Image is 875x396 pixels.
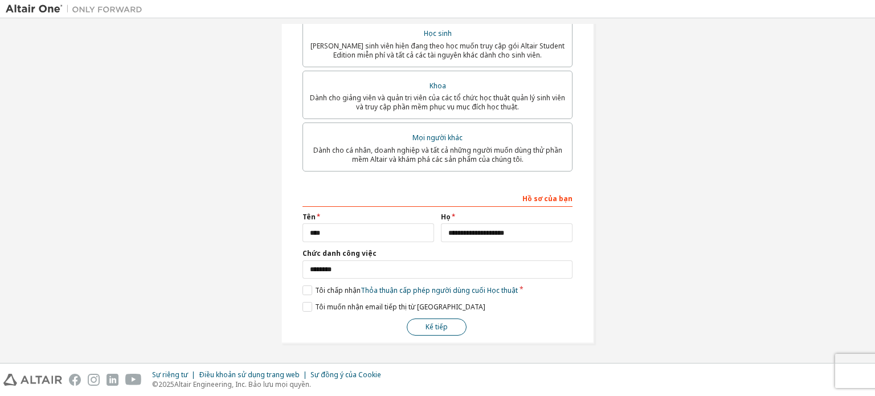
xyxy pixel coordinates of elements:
font: Điều khoản sử dụng trang web [199,370,300,379]
font: Sự riêng tư [152,370,188,379]
font: [PERSON_NAME] sinh viên hiện đang theo học muốn truy cập gói Altair Student Edition miễn phí và t... [310,41,565,60]
font: Họ [441,212,451,222]
img: instagram.svg [88,374,100,386]
font: Dành cho cá nhân, doanh nghiệp và tất cả những người muốn dùng thử phần mềm Altair và khám phá cá... [313,145,562,164]
font: Tôi muốn nhận email tiếp thị từ [GEOGRAPHIC_DATA] [315,302,485,312]
font: Chức danh công việc [302,248,377,258]
font: Mọi người khác [412,133,463,142]
font: Học thuật [487,285,518,295]
img: altair_logo.svg [3,374,62,386]
img: youtube.svg [125,374,142,386]
font: Thỏa thuận cấp phép người dùng cuối [361,285,485,295]
font: Khoa [430,81,446,91]
font: Dành cho giảng viên và quản trị viên của các tổ chức học thuật quản lý sinh viên và truy cập phần... [310,93,565,112]
font: © [152,379,158,389]
button: Kế tiếp [407,319,467,336]
font: Hồ sơ của bạn [522,194,573,203]
font: Kế tiếp [426,322,448,332]
font: Altair Engineering, Inc. Bảo lưu mọi quyền. [174,379,311,389]
font: Tên [302,212,316,222]
font: Học sinh [424,28,452,38]
font: Sự đồng ý của Cookie [310,370,381,379]
img: Altair One [6,3,148,15]
img: facebook.svg [69,374,81,386]
img: linkedin.svg [107,374,118,386]
font: 2025 [158,379,174,389]
font: Tôi chấp nhận [315,285,361,295]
